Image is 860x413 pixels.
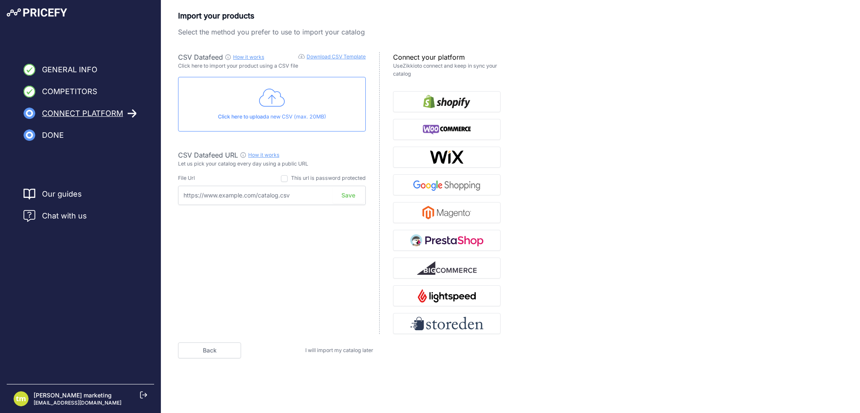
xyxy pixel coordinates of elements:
[185,113,359,121] p: a new CSV (max. 20MB)
[218,113,266,120] span: Click here to upload
[333,187,364,203] button: Save
[42,129,64,141] span: Done
[178,62,366,70] p: Click here to import your product using a CSV file
[417,261,477,275] img: BigCommerce
[430,150,464,164] img: Wix
[423,95,470,108] img: Shopify
[410,178,483,192] img: Google Shopping
[291,174,366,182] div: This url is password protected
[42,210,87,222] span: Chat with us
[178,160,366,168] p: Let us pick your catalog every day using a public URL
[410,317,483,330] img: Storeden
[42,86,97,97] span: Competitors
[178,186,366,205] input: https://www.example.com/catalog.csv
[305,347,373,353] a: I will import my catalog later
[42,64,97,76] span: General Info
[42,108,123,119] span: Connect Platform
[178,151,238,159] span: CSV Datafeed URL
[393,52,501,62] p: Connect your platform
[7,8,67,17] img: Pricefy Logo
[42,188,82,200] a: Our guides
[393,62,501,78] p: Use to connect and keep in sync your catalog
[307,53,366,60] a: Download CSV Template
[178,342,241,358] a: Back
[178,27,501,37] p: Select the method you prefer to use to import your catalog
[178,53,223,61] span: CSV Datafeed
[410,234,483,247] img: PrestaShop
[418,289,475,303] img: Lightspeed
[423,123,471,136] img: WooCommerce
[178,10,501,22] p: Import your products
[34,391,121,400] p: [PERSON_NAME] marketing
[34,400,121,406] p: [EMAIL_ADDRESS][DOMAIN_NAME]
[248,152,279,158] a: How it works
[403,63,417,69] a: Zikkio
[178,174,195,182] div: File Url
[233,54,264,60] a: How it works
[24,210,87,222] a: Chat with us
[422,206,471,219] img: Magento 2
